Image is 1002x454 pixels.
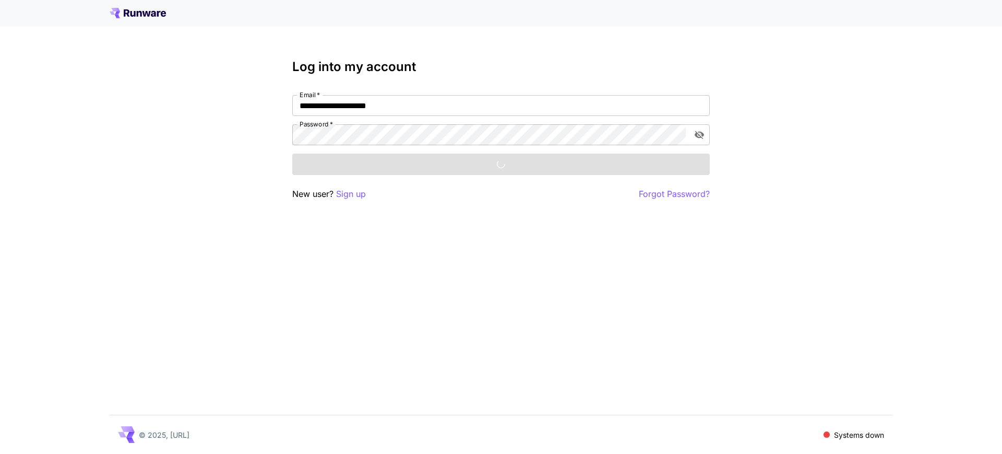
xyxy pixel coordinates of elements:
button: toggle password visibility [690,125,709,144]
p: © 2025, [URL] [139,429,189,440]
h3: Log into my account [292,60,710,74]
p: New user? [292,188,366,201]
button: Sign up [336,188,366,201]
button: Forgot Password? [639,188,710,201]
p: Systems down [834,429,884,440]
label: Password [300,120,333,129]
label: Email [300,90,320,99]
